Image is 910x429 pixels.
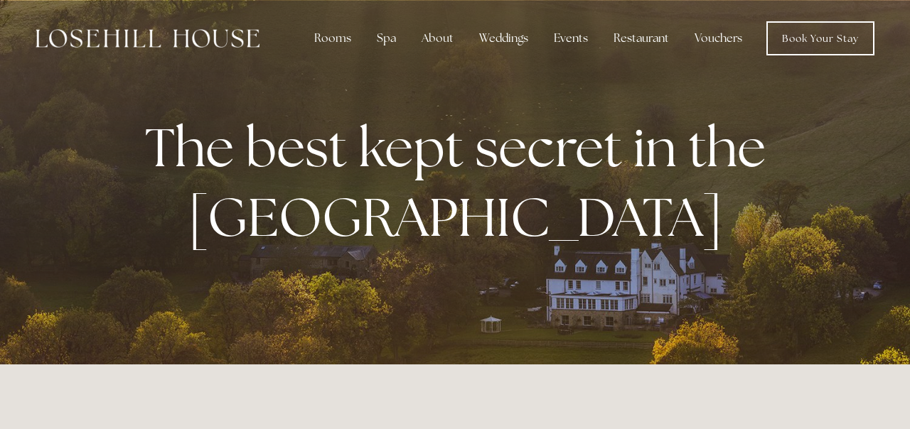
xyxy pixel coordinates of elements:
[145,112,777,251] strong: The best kept secret in the [GEOGRAPHIC_DATA]
[542,24,599,53] div: Events
[36,29,259,48] img: Losehill House
[468,24,540,53] div: Weddings
[683,24,754,53] a: Vouchers
[303,24,363,53] div: Rooms
[766,21,874,55] a: Book Your Stay
[602,24,680,53] div: Restaurant
[365,24,407,53] div: Spa
[410,24,465,53] div: About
